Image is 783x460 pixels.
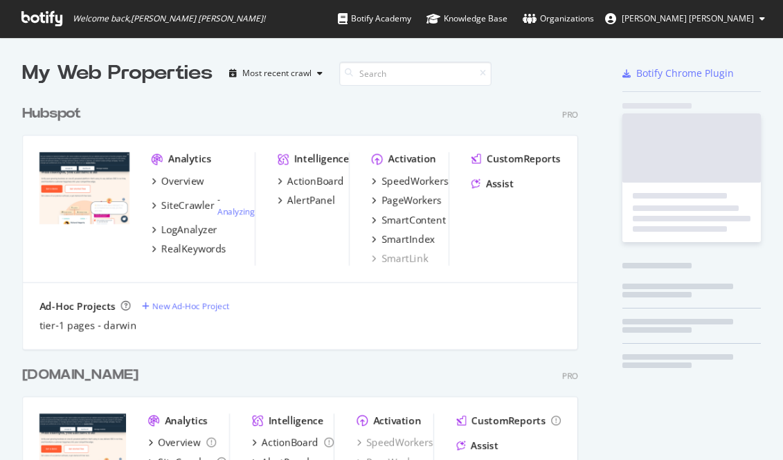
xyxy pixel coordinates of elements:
[486,177,514,191] div: Assist
[22,104,81,124] div: Hubspot
[73,13,265,24] span: Welcome back, [PERSON_NAME] [PERSON_NAME] !
[278,174,344,188] a: ActionBoard
[252,436,334,450] a: ActionBoard
[152,242,226,256] a: RealKeywords
[287,194,335,208] div: AlertPanel
[217,194,255,217] div: -
[339,62,492,86] input: Search
[372,252,428,266] a: SmartLink
[287,174,344,188] div: ActionBoard
[471,177,514,191] a: Assist
[39,152,129,224] img: hubspot.com
[622,12,754,24] span: Daniela Lopez Lubina
[372,213,446,227] a: SmartContent
[168,152,211,166] div: Analytics
[381,213,446,227] div: SmartContent
[426,12,507,26] div: Knowledge Base
[148,436,216,450] a: Overview
[456,414,561,427] a: CustomReports
[381,174,449,188] div: SpeedWorkers
[338,12,411,26] div: Botify Academy
[278,194,335,208] a: AlertPanel
[622,66,734,80] a: Botify Chrome Plugin
[471,152,561,166] a: CustomReports
[471,414,546,427] div: CustomReports
[381,194,442,208] div: PageWorkers
[22,365,138,385] div: [DOMAIN_NAME]
[294,152,349,166] div: Intelligence
[388,152,436,166] div: Activation
[372,174,449,188] a: SpeedWorkers
[357,436,433,450] a: SpeedWorkers
[456,439,498,452] a: Assist
[562,370,578,382] div: Pro
[242,69,312,77] div: Most recent crawl
[262,436,318,450] div: ActionBoard
[22,59,213,87] div: My Web Properties
[372,232,435,246] a: SmartIndex
[158,436,201,450] div: Overview
[594,8,776,30] button: [PERSON_NAME] [PERSON_NAME]
[152,223,217,237] a: LogAnalyzer
[217,205,255,217] a: Analyzing
[152,194,255,217] a: SiteCrawler- Analyzing
[562,109,578,120] div: Pro
[22,365,144,385] a: [DOMAIN_NAME]
[224,62,328,84] button: Most recent crawl
[39,300,116,313] div: Ad-Hoc Projects
[152,300,229,312] div: New Ad-Hoc Project
[161,199,215,212] div: SiteCrawler
[471,439,498,452] div: Assist
[269,414,323,427] div: Intelligence
[22,104,87,124] a: Hubspot
[161,174,204,188] div: Overview
[636,66,734,80] div: Botify Chrome Plugin
[152,174,204,188] a: Overview
[161,242,226,256] div: RealKeywords
[381,232,435,246] div: SmartIndex
[523,12,594,26] div: Organizations
[373,414,421,427] div: Activation
[39,319,136,333] a: tier-1 pages - darwin
[161,223,217,237] div: LogAnalyzer
[142,300,229,312] a: New Ad-Hoc Project
[487,152,561,166] div: CustomReports
[165,414,208,427] div: Analytics
[372,194,442,208] a: PageWorkers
